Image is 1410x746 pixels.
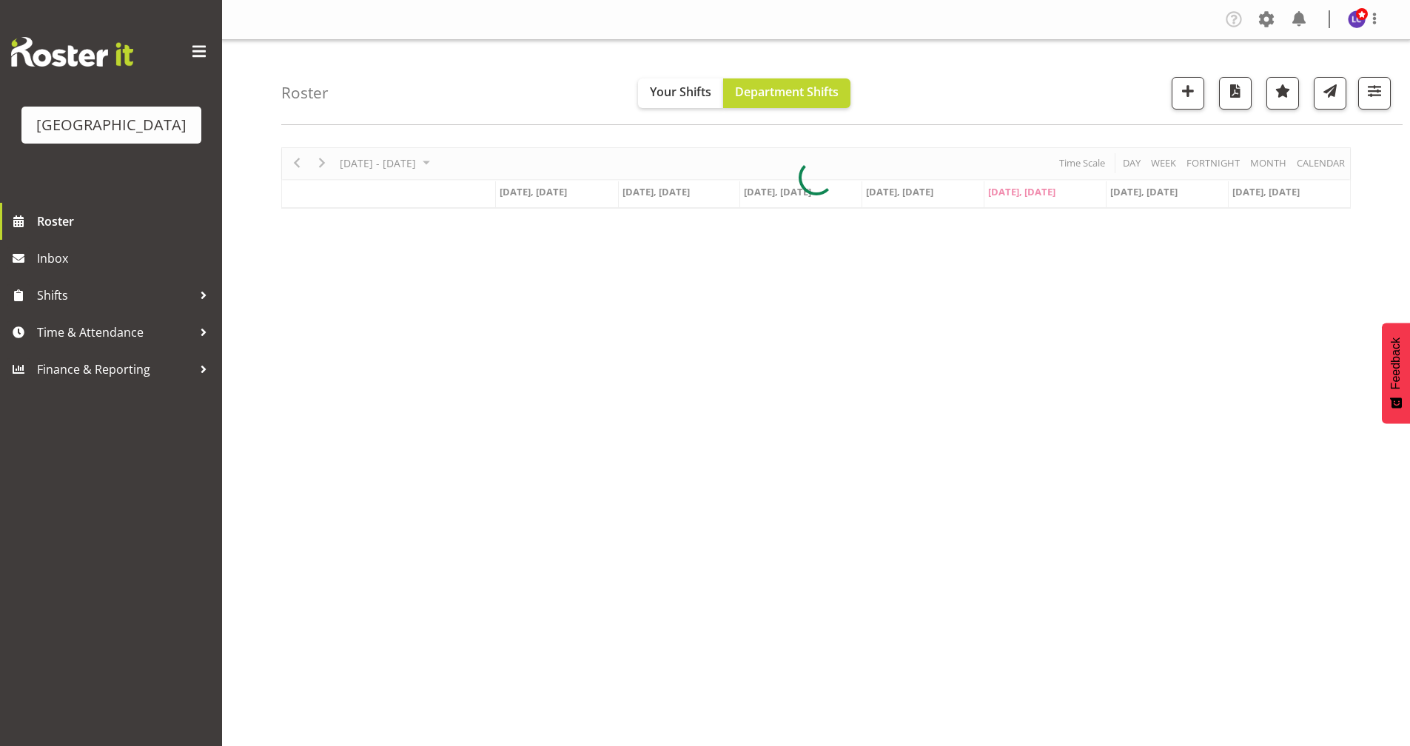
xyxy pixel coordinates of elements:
[735,84,839,100] span: Department Shifts
[1314,77,1346,110] button: Send a list of all shifts for the selected filtered period to all rostered employees.
[1358,77,1391,110] button: Filter Shifts
[638,78,723,108] button: Your Shifts
[1389,337,1403,389] span: Feedback
[650,84,711,100] span: Your Shifts
[723,78,850,108] button: Department Shifts
[37,284,192,306] span: Shifts
[37,358,192,380] span: Finance & Reporting
[281,84,329,101] h4: Roster
[1172,77,1204,110] button: Add a new shift
[1219,77,1252,110] button: Download a PDF of the roster according to the set date range.
[11,37,133,67] img: Rosterit website logo
[37,210,215,232] span: Roster
[37,321,192,343] span: Time & Attendance
[37,247,215,269] span: Inbox
[1382,323,1410,423] button: Feedback - Show survey
[1348,10,1366,28] img: laurie-cook11580.jpg
[1266,77,1299,110] button: Highlight an important date within the roster.
[36,114,187,136] div: [GEOGRAPHIC_DATA]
